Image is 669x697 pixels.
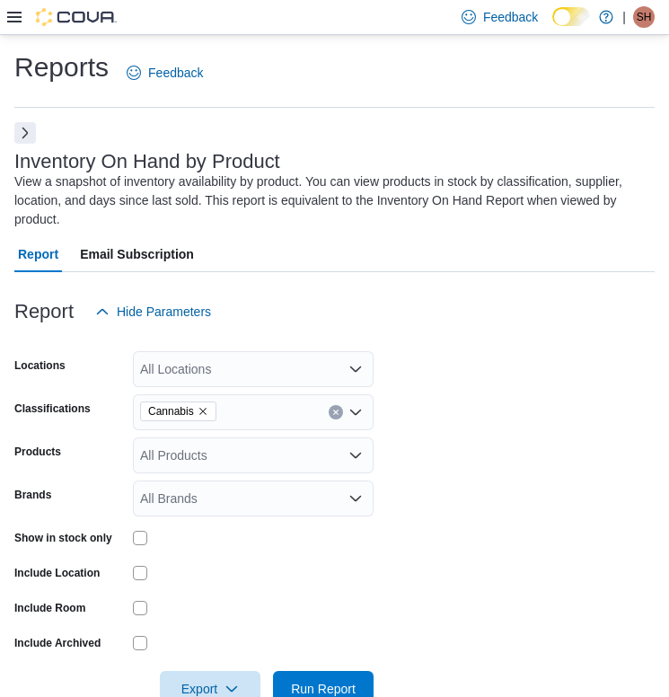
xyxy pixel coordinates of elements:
[14,301,74,322] h3: Report
[14,445,61,459] label: Products
[14,151,280,172] h3: Inventory On Hand by Product
[14,358,66,373] label: Locations
[552,7,590,26] input: Dark Mode
[80,236,194,272] span: Email Subscription
[348,362,363,376] button: Open list of options
[148,64,203,82] span: Feedback
[140,401,216,421] span: Cannabis
[198,406,208,417] button: Remove Cannabis from selection in this group
[14,49,109,85] h1: Reports
[14,122,36,144] button: Next
[14,636,101,650] label: Include Archived
[148,402,194,420] span: Cannabis
[14,488,51,502] label: Brands
[119,55,210,91] a: Feedback
[637,6,652,28] span: SH
[36,8,117,26] img: Cova
[88,294,218,330] button: Hide Parameters
[18,236,58,272] span: Report
[14,172,646,229] div: View a snapshot of inventory availability by product. You can view products in stock by classific...
[14,566,100,580] label: Include Location
[329,405,343,419] button: Clear input
[633,6,655,28] div: Santiago Hernandez
[483,8,538,26] span: Feedback
[14,531,112,545] label: Show in stock only
[348,491,363,506] button: Open list of options
[14,601,85,615] label: Include Room
[348,448,363,463] button: Open list of options
[14,401,91,416] label: Classifications
[622,6,626,28] p: |
[117,303,211,321] span: Hide Parameters
[348,405,363,419] button: Open list of options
